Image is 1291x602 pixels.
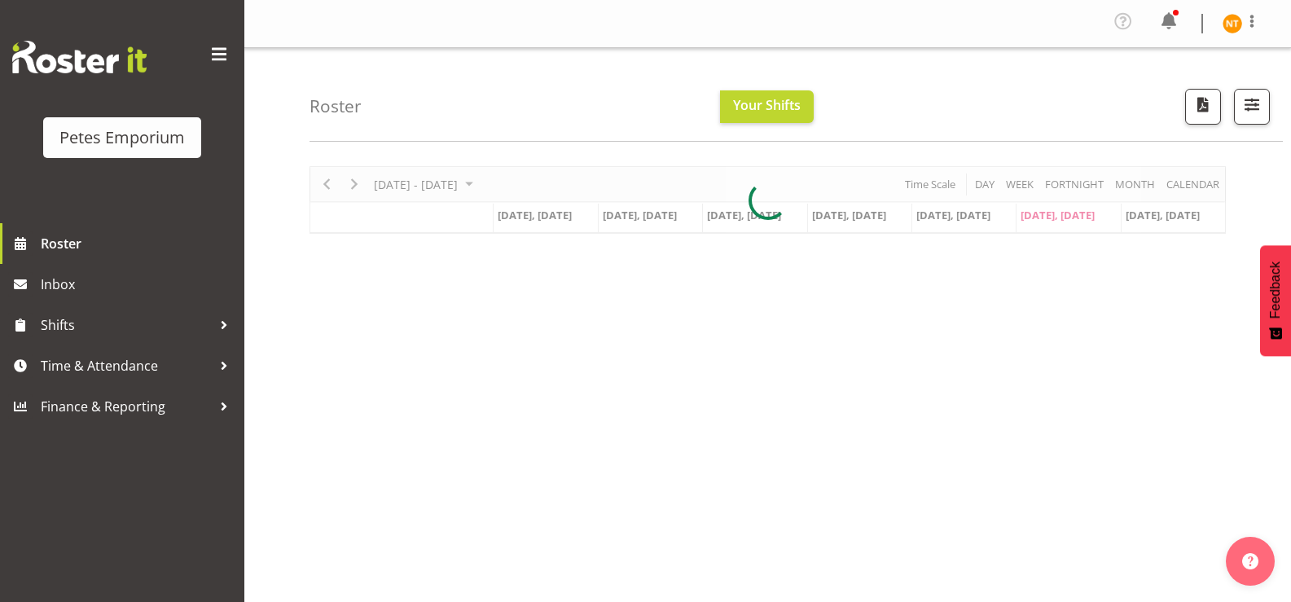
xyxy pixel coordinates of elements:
span: Shifts [41,313,212,337]
button: Filter Shifts [1234,89,1270,125]
span: Finance & Reporting [41,394,212,419]
span: Inbox [41,272,236,297]
span: Feedback [1268,261,1283,319]
img: Rosterit website logo [12,41,147,73]
button: Feedback - Show survey [1260,245,1291,356]
span: Time & Attendance [41,354,212,378]
img: nicole-thomson8388.jpg [1223,14,1242,33]
img: help-xxl-2.png [1242,553,1258,569]
span: Roster [41,231,236,256]
span: Your Shifts [733,96,801,114]
button: Download a PDF of the roster according to the set date range. [1185,89,1221,125]
button: Your Shifts [720,90,814,123]
div: Petes Emporium [59,125,185,150]
h4: Roster [310,97,362,116]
